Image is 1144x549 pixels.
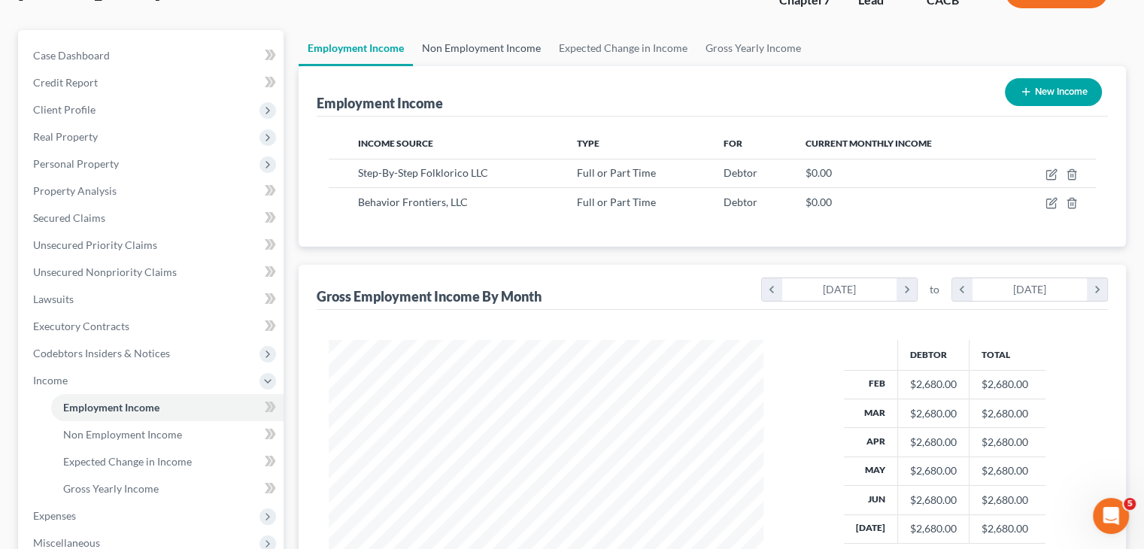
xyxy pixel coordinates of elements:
div: $2,680.00 [910,406,957,421]
div: Gross Employment Income By Month [317,287,542,305]
a: Expected Change in Income [51,448,284,475]
th: Total [969,340,1045,370]
i: chevron_right [1087,278,1107,301]
div: $2,680.00 [910,521,957,536]
span: Case Dashboard [33,49,110,62]
i: chevron_right [897,278,917,301]
a: Gross Yearly Income [696,30,810,66]
span: Gross Yearly Income [63,482,159,495]
td: $2,680.00 [969,370,1045,399]
span: Income Source [358,138,433,149]
span: Property Analysis [33,184,117,197]
span: For [724,138,742,149]
a: Unsecured Nonpriority Claims [21,259,284,286]
a: Expected Change in Income [550,30,696,66]
a: Unsecured Priority Claims [21,232,284,259]
div: [DATE] [782,278,897,301]
td: $2,680.00 [969,486,1045,514]
th: Feb [844,370,898,399]
span: Expected Change in Income [63,455,192,468]
td: $2,680.00 [969,399,1045,427]
iframe: Intercom live chat [1093,498,1129,534]
span: Miscellaneous [33,536,100,549]
a: Employment Income [299,30,413,66]
th: Debtor [897,340,969,370]
span: Current Monthly Income [806,138,932,149]
a: Credit Report [21,69,284,96]
a: Non Employment Income [51,421,284,448]
th: Mar [844,399,898,427]
span: Executory Contracts [33,320,129,332]
th: Jun [844,486,898,514]
span: Secured Claims [33,211,105,224]
td: $2,680.00 [969,514,1045,543]
span: Step-By-Step Folklorico LLC [358,166,488,179]
div: Employment Income [317,94,443,112]
span: Type [577,138,599,149]
i: chevron_left [952,278,973,301]
a: Non Employment Income [413,30,550,66]
span: $0.00 [806,166,832,179]
span: Credit Report [33,76,98,89]
th: Apr [844,428,898,456]
span: Real Property [33,130,98,143]
span: 5 [1124,498,1136,510]
span: Unsecured Nonpriority Claims [33,265,177,278]
span: Full or Part Time [577,166,656,179]
div: $2,680.00 [910,435,957,450]
span: Personal Property [33,157,119,170]
span: Unsecured Priority Claims [33,238,157,251]
span: Full or Part Time [577,196,656,208]
span: Expenses [33,509,76,522]
span: Income [33,374,68,387]
span: $0.00 [806,196,832,208]
a: Executory Contracts [21,313,284,340]
i: chevron_left [762,278,782,301]
span: to [930,282,939,297]
span: Debtor [724,196,757,208]
div: $2,680.00 [910,377,957,392]
span: Debtor [724,166,757,179]
div: $2,680.00 [910,493,957,508]
span: Lawsuits [33,293,74,305]
span: Non Employment Income [63,428,182,441]
span: Client Profile [33,103,96,116]
a: Employment Income [51,394,284,421]
th: [DATE] [844,514,898,543]
th: May [844,456,898,485]
span: Behavior Frontiers, LLC [358,196,468,208]
div: $2,680.00 [910,463,957,478]
td: $2,680.00 [969,456,1045,485]
a: Gross Yearly Income [51,475,284,502]
a: Secured Claims [21,205,284,232]
div: [DATE] [973,278,1088,301]
a: Case Dashboard [21,42,284,69]
td: $2,680.00 [969,428,1045,456]
a: Property Analysis [21,177,284,205]
span: Codebtors Insiders & Notices [33,347,170,359]
a: Lawsuits [21,286,284,313]
span: Employment Income [63,401,159,414]
button: New Income [1005,78,1102,106]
